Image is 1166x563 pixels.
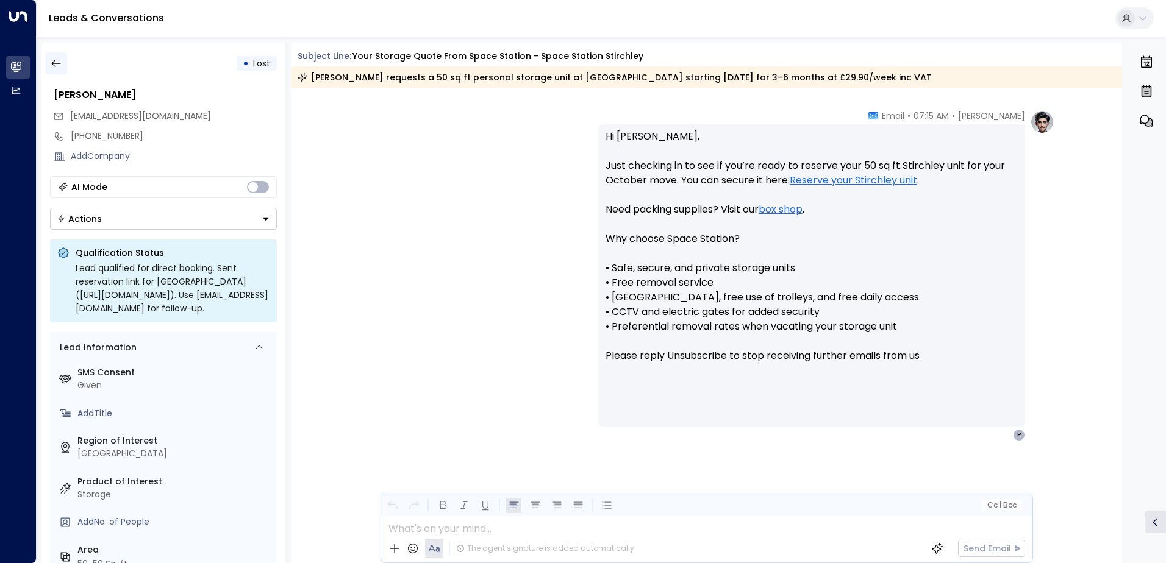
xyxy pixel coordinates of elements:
a: Reserve your Stirchley unit [790,173,917,188]
div: [PERSON_NAME] requests a 50 sq ft personal storage unit at [GEOGRAPHIC_DATA] starting [DATE] for ... [298,71,932,83]
label: Region of Interest [77,434,272,447]
div: P [1013,429,1025,441]
div: Given [77,379,272,392]
div: [PHONE_NUMBER] [71,130,277,143]
div: Your storage quote from Space Station - Space Station Stirchley [352,50,643,63]
div: Actions [57,213,102,224]
div: [PERSON_NAME] [54,88,277,102]
button: Redo [406,498,421,513]
button: Actions [50,208,277,230]
span: Subject Line: [298,50,351,62]
div: AddTitle [77,407,272,420]
span: Lost [253,57,270,69]
div: AI Mode [71,181,107,193]
button: Undo [385,498,400,513]
img: profile-logo.png [1030,110,1054,134]
a: Leads & Conversations [49,11,164,25]
span: Email [882,110,904,122]
div: AddNo. of People [77,515,272,528]
span: • [952,110,955,122]
div: AddCompany [71,150,277,163]
div: • [243,52,249,74]
span: pjhadley777@hotmail.com [70,110,211,122]
div: [GEOGRAPHIC_DATA] [77,447,272,460]
div: The agent signature is added automatically [456,543,634,554]
span: • [907,110,910,122]
p: Hi [PERSON_NAME], Just checking in to see if you’re ready to reserve your 50 sq ft Stirchley unit... [606,129,1018,378]
button: Cc|Bcc [982,500,1021,511]
span: | [999,501,1001,509]
a: box shop [759,202,803,217]
label: SMS Consent [77,366,272,379]
div: Storage [77,488,272,501]
label: Product of Interest [77,475,272,488]
span: [EMAIL_ADDRESS][DOMAIN_NAME] [70,110,211,122]
div: Button group with a nested menu [50,208,277,230]
div: Lead qualified for direct booking. Sent reservation link for [GEOGRAPHIC_DATA] ([URL][DOMAIN_NAME... [76,261,270,315]
span: 07:15 AM [914,110,949,122]
p: Qualification Status [76,247,270,259]
label: Area [77,544,272,556]
span: Cc Bcc [987,501,1016,509]
span: [PERSON_NAME] [958,110,1025,122]
div: Lead Information [55,341,137,354]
